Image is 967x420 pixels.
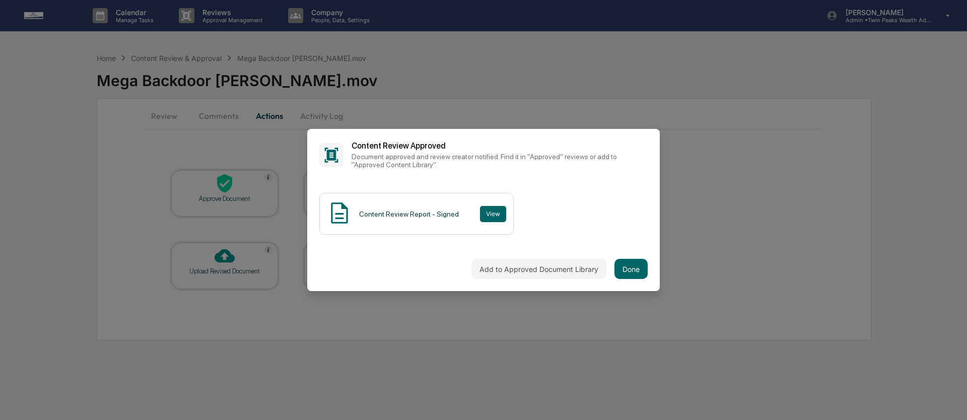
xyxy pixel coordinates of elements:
button: Done [614,259,648,279]
div: Content Review Report - Signed [359,210,459,218]
iframe: Open customer support [935,387,962,414]
h2: Content Review Approved [352,141,648,151]
button: View [480,206,506,222]
img: Document Icon [327,200,352,226]
button: Add to Approved Document Library [471,259,606,279]
p: Document approved and review creator notified. Find it in "Approved" reviews or add to "Approved ... [352,153,648,169]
